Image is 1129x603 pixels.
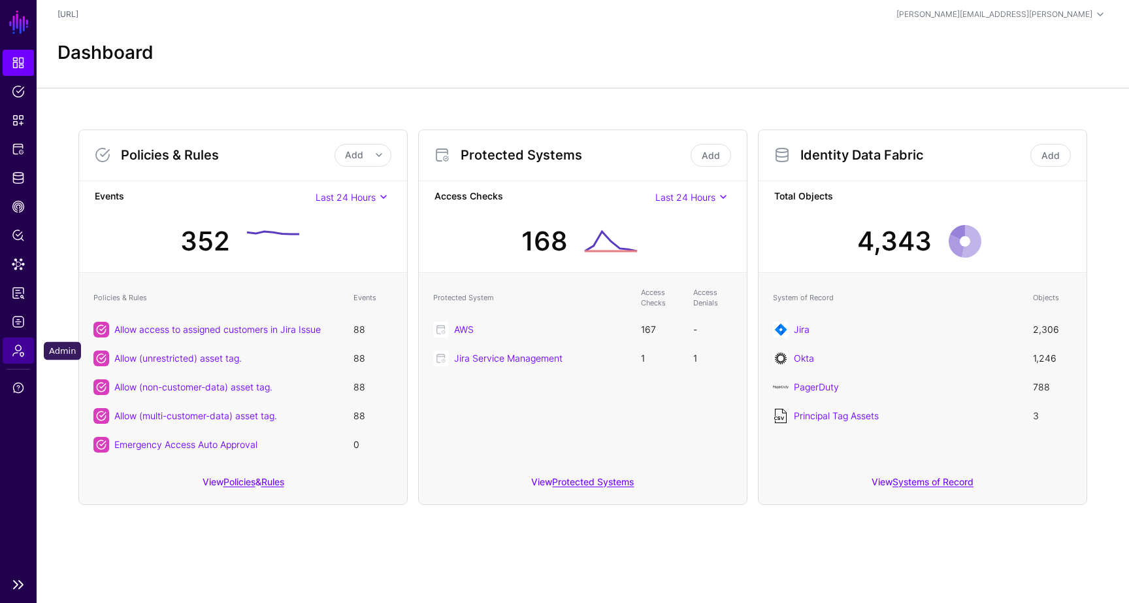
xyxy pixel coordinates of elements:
th: System of Record [766,281,1026,315]
th: Access Checks [634,281,687,315]
td: 88 [347,315,399,344]
a: Allow access to assigned customers in Jira Issue [114,324,321,335]
th: Policies & Rules [87,281,347,315]
div: [PERSON_NAME][EMAIL_ADDRESS][PERSON_NAME] [896,9,1092,20]
a: Okta [794,353,814,364]
div: View [419,467,747,504]
a: Dashboard [3,50,34,76]
a: Admin [3,337,34,364]
span: Add [345,149,363,160]
strong: Access Checks [434,189,655,205]
a: Identity Data Fabric [3,165,34,191]
span: Last 24 Hours [316,192,376,203]
a: Systems of Record [892,476,974,487]
a: Allow (multi-customer-data) asset tag. [114,410,277,421]
a: CAEP Hub [3,194,34,220]
span: Last 24 Hours [655,192,715,203]
strong: Events [95,189,316,205]
span: Admin [12,344,25,357]
span: Logs [12,315,25,328]
div: 168 [521,222,568,261]
h2: Dashboard [57,42,154,64]
span: Protected Systems [12,143,25,156]
td: - [687,315,739,344]
a: Principal Tag Assets [794,410,879,421]
a: [URL] [57,9,78,19]
a: PagerDuty [794,381,839,392]
div: Admin [44,342,81,360]
a: Allow (unrestricted) asset tag. [114,353,242,364]
span: Support [12,381,25,394]
div: View & [79,467,407,504]
a: Logs [3,309,34,335]
a: SGNL [8,8,30,37]
span: Data Lens [12,258,25,271]
td: 2,306 [1026,315,1079,344]
a: Rules [261,476,284,487]
th: Events [347,281,399,315]
td: 88 [347,402,399,430]
img: svg+xml;base64,PD94bWwgdmVyc2lvbj0iMS4wIiBlbmNvZGluZz0idXRmLTgiPz48IS0tIFVwbG9hZGVkIHRvOiBTVkcgUm... [773,408,789,424]
a: Policies [3,78,34,105]
td: 1 [687,344,739,373]
td: 88 [347,344,399,373]
h3: Policies & Rules [121,147,335,163]
strong: Total Objects [774,189,1071,205]
span: Policy Lens [12,229,25,242]
a: Allow (non-customer-data) asset tag. [114,381,272,392]
h3: Identity Data Fabric [800,147,1028,163]
a: Protected Systems [552,476,634,487]
div: 352 [180,222,230,261]
img: svg+xml;base64,PHN2ZyB3aWR0aD0iNjQiIGhlaWdodD0iNjQiIHZpZXdCb3g9IjAgMCA2NCA2NCIgZmlsbD0ibm9uZSIgeG... [773,322,789,337]
span: CAEP Hub [12,200,25,213]
th: Objects [1026,281,1079,315]
a: Add [1030,144,1071,167]
a: Jira [794,324,810,335]
span: Snippets [12,114,25,127]
a: Emergency Access Auto Approval [114,439,257,450]
a: AWS [454,324,474,335]
a: Policy Lens [3,222,34,249]
img: svg+xml;base64,PHN2ZyB3aWR0aD0iOTc1IiBoZWlnaHQ9IjIwMCIgdmlld0JveD0iMCAwIDk3NSAyMDAiIGZpbGw9Im5vbm... [773,379,789,395]
th: Access Denials [687,281,739,315]
a: Data Lens [3,251,34,277]
td: 788 [1026,373,1079,402]
div: View [759,467,1087,504]
td: 3 [1026,402,1079,430]
a: Add [691,144,731,167]
a: Snippets [3,107,34,133]
a: Policies [223,476,255,487]
td: 1,246 [1026,344,1079,373]
span: Dashboard [12,56,25,69]
th: Protected System [427,281,634,315]
a: Reports [3,280,34,306]
span: Reports [12,286,25,300]
td: 167 [634,315,687,344]
td: 1 [634,344,687,373]
td: 0 [347,430,399,459]
span: Policies [12,85,25,98]
img: svg+xml;base64,PHN2ZyB3aWR0aD0iNjQiIGhlaWdodD0iNjQiIHZpZXdCb3g9IjAgMCA2NCA2NCIgZmlsbD0ibm9uZSIgeG... [773,351,789,366]
div: 4,343 [857,222,932,261]
a: Protected Systems [3,136,34,162]
a: Jira Service Management [454,353,563,364]
td: 88 [347,373,399,402]
h3: Protected Systems [461,147,688,163]
span: Identity Data Fabric [12,171,25,184]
